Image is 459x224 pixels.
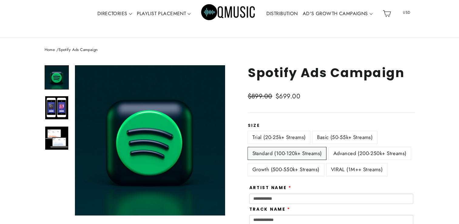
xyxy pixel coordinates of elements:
a: DIRECTORIES [95,7,134,21]
a: PLAYLIST PLACEMENT [134,7,193,21]
label: Trial (20-25k+ Streams) [248,131,310,144]
a: DISTRIBUTION [264,7,300,21]
img: Spotify Ads Campaign [45,96,68,119]
label: Growth (500-550k+ Streams) [248,163,324,176]
label: Basic (50-55k+ Streams) [312,131,377,144]
a: AD'S GROWTH CAMPAIGNS [300,7,375,21]
label: VIRAL (1M++ Streams) [326,163,387,176]
img: Spotify Ads Campaign [45,66,68,89]
label: Size [248,123,415,128]
label: Standard (100-120k+ Streams) [248,147,326,160]
a: Home [45,47,55,53]
span: / [56,47,59,53]
span: $699.00 [275,92,300,101]
img: Spotify Ads Campaign [45,127,68,150]
span: $899.00 [248,92,272,101]
nav: breadcrumbs [45,47,415,53]
label: Track Name [249,207,290,212]
label: Advanced (200-250k+ Streams) [329,147,411,160]
h1: Spotify Ads Campaign [248,65,415,80]
span: USD [395,8,418,17]
label: Artist Name [249,185,292,190]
